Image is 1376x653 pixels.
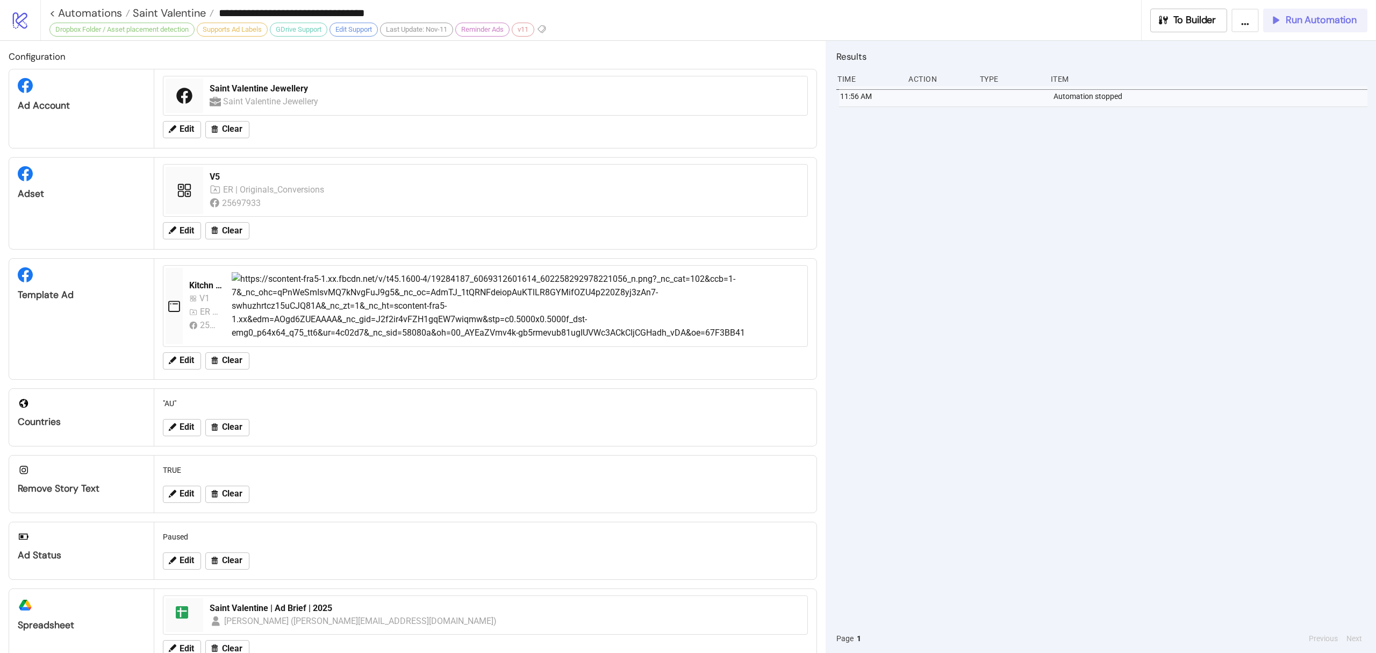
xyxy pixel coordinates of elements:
[18,188,145,200] div: Adset
[1173,14,1216,26] span: To Builder
[1306,633,1341,644] button: Previous
[163,419,201,436] button: Edit
[223,95,320,108] div: Saint Valentine Jewellery
[9,49,817,63] h2: Configuration
[836,49,1367,63] h2: Results
[222,226,242,236] span: Clear
[1286,14,1357,26] span: Run Automation
[380,23,453,37] div: Last Update: Nov-11
[210,602,801,614] div: Saint Valentine | Ad Brief | 2025
[210,83,801,95] div: Saint Valentine Jewellery
[205,486,249,503] button: Clear
[163,352,201,370] button: Edit
[232,272,801,340] img: https://scontent-fra5-1.xx.fbcdn.net/v/t45.1600-4/19284187_6069312601614_602258292978221056_n.png...
[18,100,145,112] div: Ad Account
[159,460,812,480] div: TRUE
[222,196,263,210] div: 25697933
[163,552,201,570] button: Edit
[180,124,194,134] span: Edit
[205,121,249,138] button: Clear
[130,8,214,18] a: Saint Valentine
[159,527,812,547] div: Paused
[205,222,249,239] button: Clear
[18,619,145,631] div: Spreadsheet
[18,482,145,495] div: Remove Story Text
[1150,9,1228,32] button: To Builder
[836,69,900,89] div: Time
[224,614,497,628] div: [PERSON_NAME] ([PERSON_NAME][EMAIL_ADDRESS][DOMAIN_NAME])
[18,416,145,428] div: Countries
[130,6,206,20] span: Saint Valentine
[1231,9,1259,32] button: ...
[163,121,201,138] button: Edit
[180,556,194,565] span: Edit
[1050,69,1367,89] div: Item
[189,280,223,292] div: Kitchn Template
[163,486,201,503] button: Edit
[180,422,194,432] span: Edit
[180,226,194,236] span: Edit
[159,393,812,414] div: "AU"
[49,8,130,18] a: < Automations
[1263,9,1367,32] button: Run Automation
[455,23,510,37] div: Reminder Ads
[223,183,326,196] div: ER | Originals_Conversions
[49,23,195,37] div: Dropbox Folder / Asset placement detection
[205,419,249,436] button: Clear
[163,222,201,239] button: Edit
[329,23,378,37] div: Edit Support
[907,69,971,89] div: Action
[180,489,194,499] span: Edit
[222,356,242,365] span: Clear
[836,633,854,644] span: Page
[205,352,249,370] button: Clear
[210,171,801,183] div: V5
[839,86,902,107] div: 11:56 AM
[200,305,219,318] div: ER | Originals_Conversions
[18,549,145,562] div: Ad Status
[270,23,327,37] div: GDrive Support
[1343,633,1365,644] button: Next
[1052,86,1370,107] div: Automation stopped
[199,292,214,305] div: V1
[200,318,219,332] div: 25697933
[222,124,242,134] span: Clear
[180,356,194,365] span: Edit
[979,69,1042,89] div: Type
[222,489,242,499] span: Clear
[222,556,242,565] span: Clear
[512,23,534,37] div: v11
[854,633,864,644] button: 1
[222,422,242,432] span: Clear
[205,552,249,570] button: Clear
[18,289,145,301] div: Template Ad
[197,23,268,37] div: Supports Ad Labels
